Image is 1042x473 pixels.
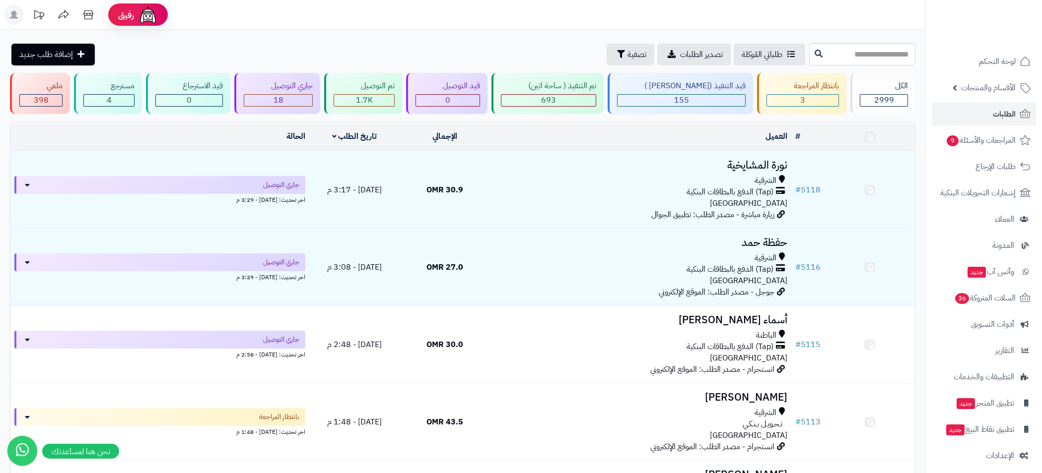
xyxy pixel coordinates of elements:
span: الشرقية [755,175,776,186]
div: قيد التنفيذ ([PERSON_NAME] ) [617,80,746,92]
div: 155 [618,95,745,106]
div: 3 [767,95,838,106]
span: بانتظار المراجعة [259,412,299,422]
span: المدونة [992,238,1014,252]
span: جاري التوصيل [263,257,299,267]
div: اخر تحديث: [DATE] - 2:58 م [14,349,305,359]
span: 27.0 OMR [426,261,463,273]
a: بانتظار المراجعة 3 [755,73,848,114]
span: # [795,184,801,196]
div: تم التنفيذ ( ساحة اتين) [501,80,596,92]
span: تصفية [627,49,646,60]
span: لوحة التحكم [979,55,1016,68]
span: (Tap) الدفع بالبطاقات البنكية [687,341,773,353]
a: قيد الاسترجاع 0 [144,73,232,114]
div: قيد الاسترجاع [155,80,223,92]
a: العميل [765,130,787,142]
a: قيد التنفيذ ([PERSON_NAME] ) 155 [606,73,755,114]
a: تحديثات المنصة [26,5,51,27]
span: إضافة طلب جديد [19,49,73,60]
img: logo-2.png [974,25,1033,46]
span: [DATE] - 1:48 م [327,416,382,428]
span: جوجل - مصدر الطلب: الموقع الإلكتروني [659,286,774,298]
a: وآتس آبجديد [932,260,1036,284]
span: رفيق [118,9,134,21]
span: جاري التوصيل [263,335,299,345]
div: 398 [20,95,62,106]
span: طلبات الإرجاع [975,160,1016,174]
a: قيد التوصيل 0 [404,73,489,114]
a: الطلبات [932,102,1036,126]
span: 4 [107,94,112,106]
a: التقارير [932,339,1036,362]
span: تـحـويـل بـنـكـي [743,418,782,430]
span: 0 [445,94,450,106]
span: الشرقية [755,252,776,264]
a: الحالة [286,130,305,142]
a: جاري التوصيل 18 [232,73,322,114]
span: انستجرام - مصدر الطلب: الموقع الإلكتروني [650,441,774,453]
div: 1728 [334,95,394,106]
span: [DATE] - 3:17 م [327,184,382,196]
span: الباطنة [756,330,776,341]
span: 398 [34,94,49,106]
span: وآتس آب [967,265,1014,279]
a: #5118 [795,184,821,196]
a: #5113 [795,416,821,428]
span: طلباتي المُوكلة [742,49,782,60]
span: (Tap) الدفع بالبطاقات البنكية [687,264,773,275]
div: 0 [156,95,222,106]
a: تطبيق المتجرجديد [932,391,1036,415]
span: 3 [800,94,805,106]
div: مسترجع [83,80,135,92]
span: تصدير الطلبات [680,49,723,60]
div: 0 [416,95,480,106]
span: 30.0 OMR [426,339,463,351]
span: 0 [187,94,192,106]
span: جديد [968,267,986,278]
img: ai-face.png [138,5,158,25]
span: الأقسام والمنتجات [961,81,1016,95]
h3: حفظة حمد [494,237,787,248]
a: مسترجع 4 [72,73,144,114]
span: تطبيق نقاط البيع [945,422,1014,436]
span: 36 [955,293,969,304]
a: لوحة التحكم [932,50,1036,73]
span: # [795,261,801,273]
span: انستجرام - مصدر الطلب: الموقع الإلكتروني [650,363,774,375]
div: الكل [860,80,908,92]
a: المدونة [932,234,1036,257]
a: التطبيقات والخدمات [932,365,1036,389]
span: (Tap) الدفع بالبطاقات البنكية [687,186,773,198]
a: أدوات التسويق [932,312,1036,336]
span: 2999 [874,94,894,106]
a: تصدير الطلبات [657,44,731,65]
div: 4 [84,95,134,106]
h3: نورة المشايخية [494,160,787,171]
div: اخر تحديث: [DATE] - 3:29 م [14,271,305,282]
span: جاري التوصيل [263,180,299,190]
a: طلبات الإرجاع [932,155,1036,178]
div: 18 [244,95,312,106]
a: تاريخ الطلب [332,130,377,142]
span: تطبيق المتجر [956,396,1014,410]
span: 43.5 OMR [426,416,463,428]
span: الشرقية [755,407,776,418]
span: التقارير [995,344,1014,357]
span: 1.7K [356,94,373,106]
a: العملاء [932,207,1036,231]
a: طلباتي المُوكلة [734,44,805,65]
div: ملغي [19,80,63,92]
a: الإعدادات [932,444,1036,468]
a: تم التنفيذ ( ساحة اتين) 693 [489,73,606,114]
div: قيد التوصيل [416,80,480,92]
span: الطلبات [993,107,1016,121]
span: [DATE] - 3:08 م [327,261,382,273]
a: الإجمالي [432,130,457,142]
span: [GEOGRAPHIC_DATA] [710,352,787,364]
span: الإعدادات [986,449,1014,463]
a: السلات المتروكة36 [932,286,1036,310]
span: 30.9 OMR [426,184,463,196]
a: تم التوصيل 1.7K [322,73,404,114]
button: تصفية [607,44,654,65]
